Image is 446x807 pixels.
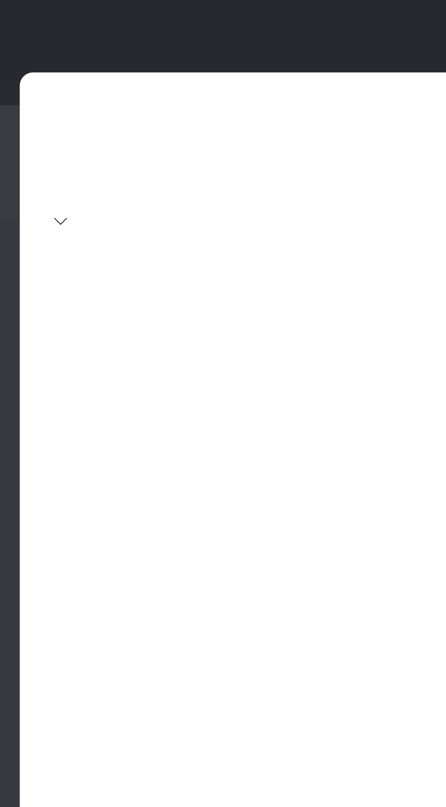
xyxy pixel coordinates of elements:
[7,160,439,179] a: EN
[7,104,439,123] a: خدماتنا
[7,141,439,160] a: تسجيل الدخول
[386,71,430,81] span: اخبار و مقالات
[7,86,439,104] a: من نحن
[7,67,439,86] a: اخبار و مقالات
[7,123,439,141] a: اتصل بنا
[7,30,439,48] a: الصفحة الرئيسية
[7,48,439,67] a: الفئات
